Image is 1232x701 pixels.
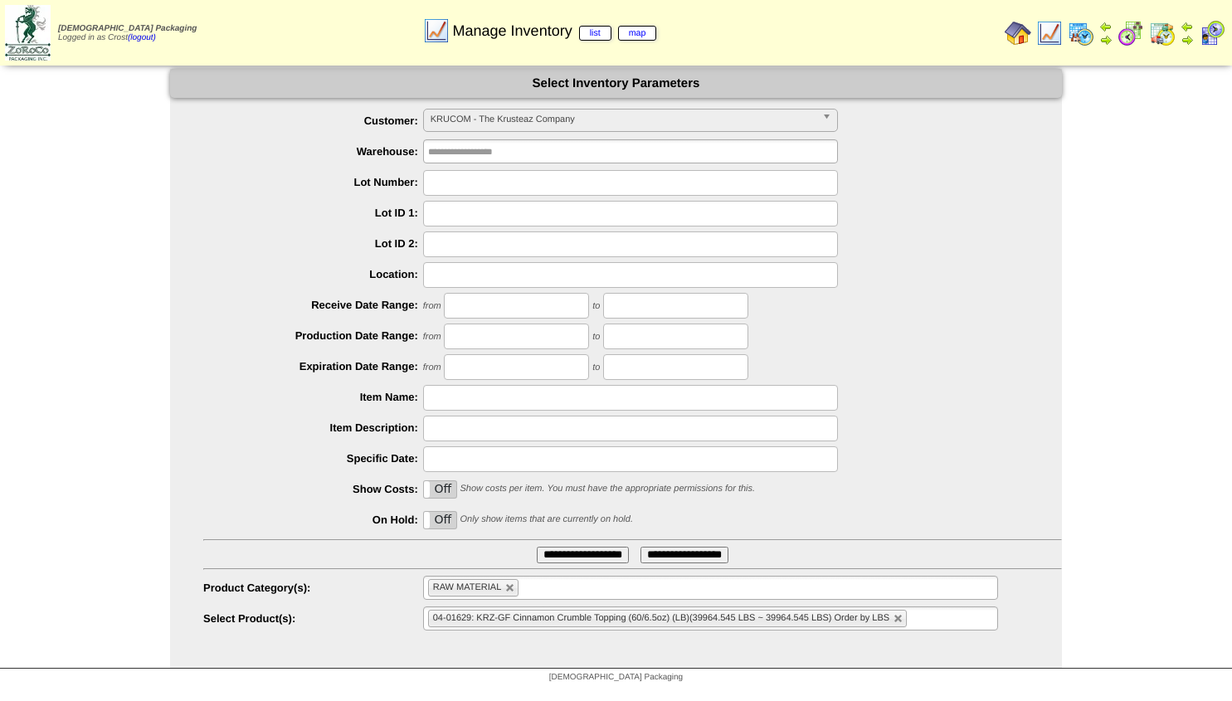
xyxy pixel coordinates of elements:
div: Select Inventory Parameters [170,69,1062,98]
label: Lot ID 1: [203,207,423,219]
span: from [423,363,441,372]
img: arrowright.gif [1099,33,1113,46]
label: Off [424,512,456,528]
span: Manage Inventory [453,22,657,40]
span: Only show items that are currently on hold. [460,514,632,524]
img: zoroco-logo-small.webp [5,5,51,61]
img: arrowleft.gif [1181,20,1194,33]
span: Logged in as Crost [58,24,197,42]
label: Specific Date: [203,452,423,465]
img: line_graph.gif [423,17,450,44]
span: [DEMOGRAPHIC_DATA] Packaging [549,673,683,682]
label: Item Name: [203,391,423,403]
label: Item Description: [203,421,423,434]
span: to [592,363,600,372]
span: [DEMOGRAPHIC_DATA] Packaging [58,24,197,33]
img: home.gif [1005,20,1031,46]
span: from [423,301,441,311]
label: Production Date Range: [203,329,423,342]
a: list [579,26,611,41]
span: to [592,301,600,311]
span: from [423,332,441,342]
span: to [592,332,600,342]
label: Lot ID 2: [203,237,423,250]
span: RAW MATERIAL [433,582,502,592]
label: Product Category(s): [203,582,423,594]
label: Location: [203,268,423,280]
label: Expiration Date Range: [203,360,423,372]
img: calendarinout.gif [1149,20,1176,46]
img: calendarcustomer.gif [1199,20,1225,46]
span: 04-01629: KRZ-GF Cinnamon Crumble Topping (60/6.5oz) (LB)(39964.545 LBS ~ 39964.545 LBS) Order by... [433,613,889,623]
img: arrowleft.gif [1099,20,1113,33]
label: Receive Date Range: [203,299,423,311]
label: On Hold: [203,514,423,526]
label: Lot Number: [203,176,423,188]
span: Show costs per item. You must have the appropriate permissions for this. [460,484,755,494]
a: map [618,26,657,41]
label: Select Product(s): [203,612,423,625]
label: Show Costs: [203,483,423,495]
div: OnOff [423,480,457,499]
img: arrowright.gif [1181,33,1194,46]
img: calendarblend.gif [1118,20,1144,46]
label: Customer: [203,114,423,127]
label: Off [424,481,456,498]
span: KRUCOM - The Krusteaz Company [431,110,816,129]
div: OnOff [423,511,457,529]
a: (logout) [128,33,156,42]
img: calendarprod.gif [1068,20,1094,46]
img: line_graph.gif [1036,20,1063,46]
label: Warehouse: [203,145,423,158]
